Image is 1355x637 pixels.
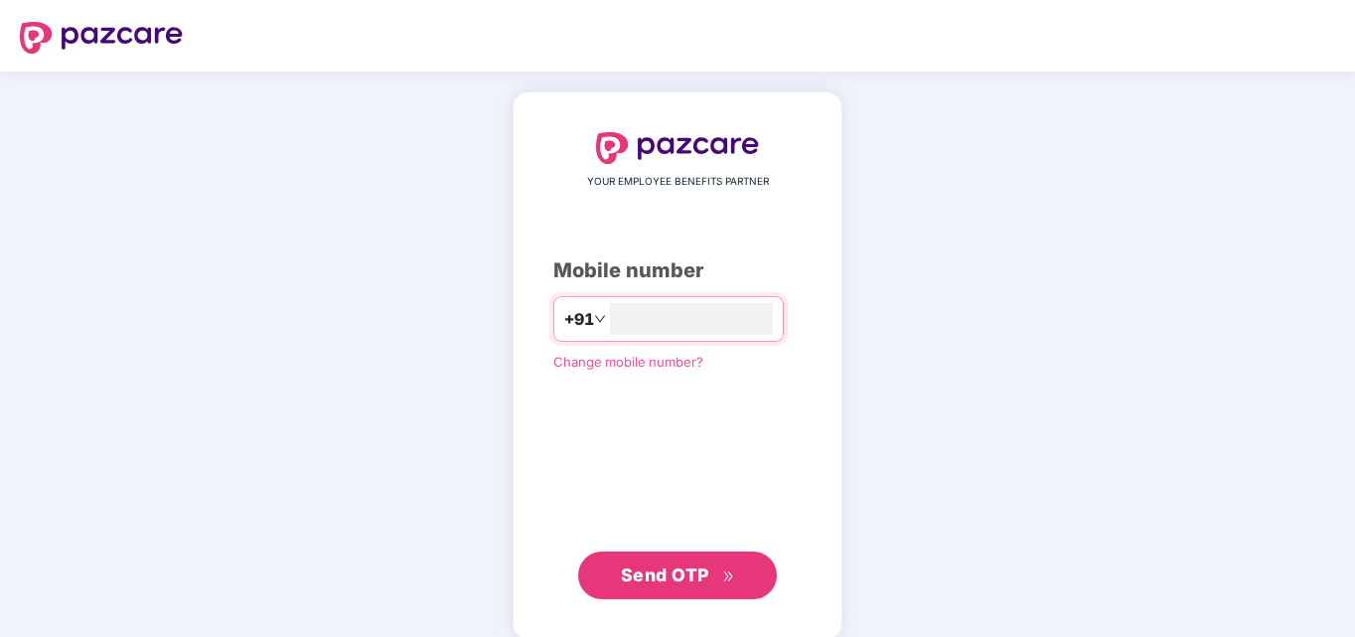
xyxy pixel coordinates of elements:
[587,174,769,190] span: YOUR EMPLOYEE BENEFITS PARTNER
[564,307,594,332] span: +91
[553,354,703,370] a: Change mobile number?
[596,132,759,164] img: logo
[578,552,777,599] button: Send OTPdouble-right
[621,564,709,585] span: Send OTP
[722,570,735,583] span: double-right
[553,255,802,286] div: Mobile number
[20,22,183,54] img: logo
[594,313,606,325] span: down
